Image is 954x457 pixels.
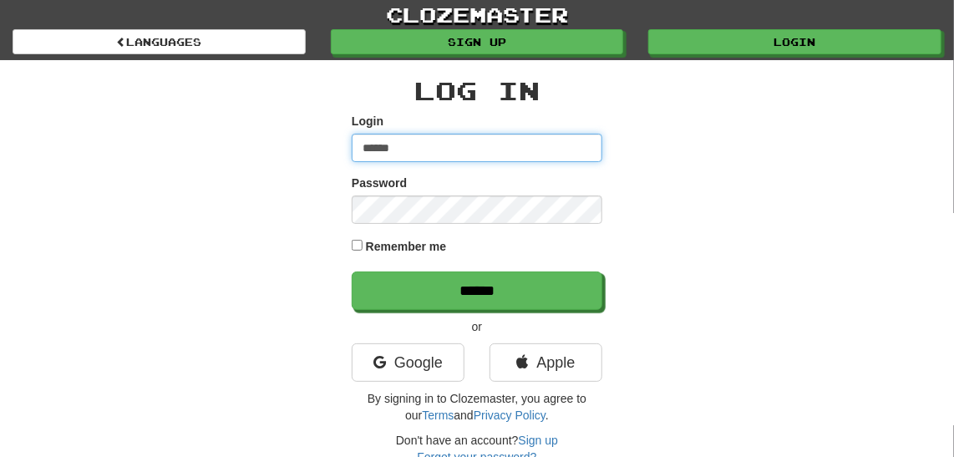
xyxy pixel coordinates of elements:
a: Sign up [331,29,624,54]
h2: Log In [352,77,602,104]
label: Login [352,113,383,129]
a: Google [352,343,464,382]
a: Terms [422,409,454,422]
label: Password [352,175,407,191]
a: Login [648,29,941,54]
a: Sign up [519,434,558,447]
p: or [352,318,602,335]
p: By signing in to Clozemaster, you agree to our and . [352,390,602,424]
label: Remember me [366,238,447,255]
a: Apple [490,343,602,382]
a: Languages [13,29,306,54]
a: Privacy Policy [474,409,546,422]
